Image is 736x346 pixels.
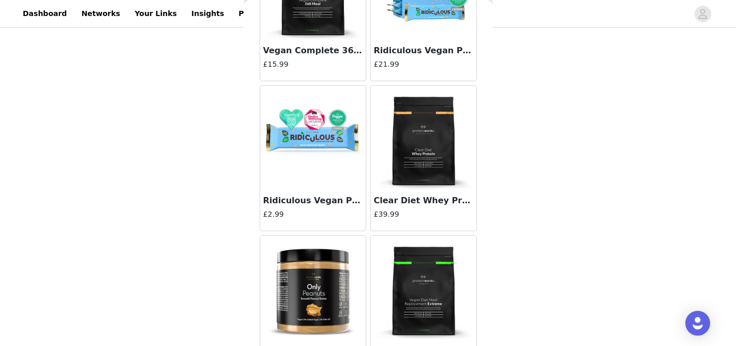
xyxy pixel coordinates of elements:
img: Ridiculous Vegan Protein Bar [261,86,365,189]
a: Your Links [128,2,183,25]
h4: £39.99 [374,209,473,220]
img: Clear Diet Whey Protein [372,86,475,189]
a: Dashboard [17,2,73,25]
a: Payouts [232,2,277,25]
h3: Ridiculous Vegan Protein Bar [263,194,363,207]
a: Insights [185,2,230,25]
h4: £21.99 [374,59,473,70]
h3: Ridiculous Vegan Protein Bar [374,44,473,57]
h3: Vegan Complete 360 Meal [263,44,363,57]
img: Only Peanuts [261,236,365,339]
a: Networks [75,2,126,25]
h4: £2.99 [263,209,363,220]
h3: Clear Diet Whey Protein [374,194,473,207]
img: Vegan Diet Meal Replacement Extreme [372,236,475,339]
div: avatar [698,6,708,22]
div: Open Intercom Messenger [685,311,710,336]
h4: £15.99 [263,59,363,70]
